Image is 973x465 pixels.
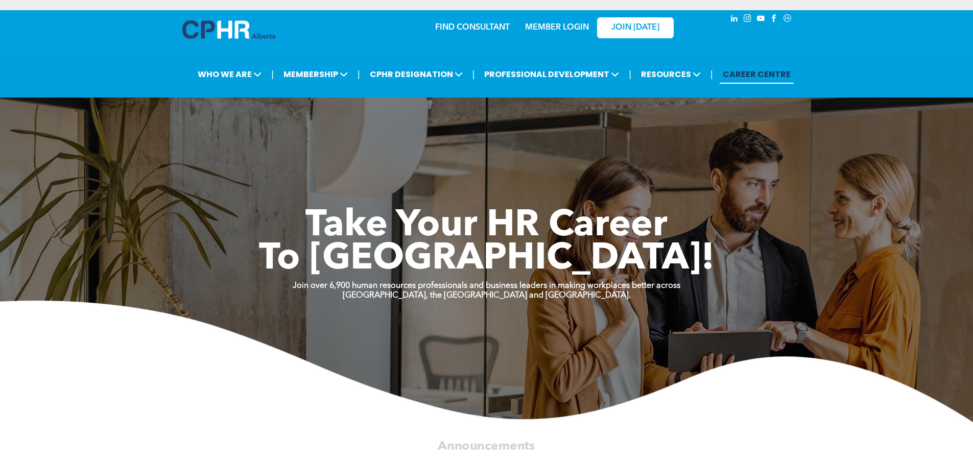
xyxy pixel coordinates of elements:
a: FIND CONSULTANT [435,23,510,32]
a: instagram [742,13,753,27]
span: PROFESSIONAL DEVELOPMENT [481,65,622,84]
a: CAREER CENTRE [720,65,794,84]
span: Take Your HR Career [305,208,668,244]
strong: [GEOGRAPHIC_DATA], the [GEOGRAPHIC_DATA] and [GEOGRAPHIC_DATA]. [343,291,631,300]
li: | [629,64,631,85]
span: To [GEOGRAPHIC_DATA]! [259,241,715,278]
li: | [472,64,475,85]
a: MEMBER LOGIN [525,23,589,32]
a: youtube [755,13,767,27]
img: A blue and white logo for cp alberta [182,20,275,39]
span: WHO WE ARE [195,65,265,84]
li: | [710,64,713,85]
span: MEMBERSHIP [280,65,351,84]
span: Announcements [438,440,535,452]
a: linkedin [729,13,740,27]
a: Social network [782,13,793,27]
li: | [358,64,360,85]
span: RESOURCES [638,65,704,84]
li: | [271,64,274,85]
strong: Join over 6,900 human resources professionals and business leaders in making workplaces better ac... [293,282,680,290]
span: JOIN [DATE] [611,23,659,33]
span: CPHR DESIGNATION [367,65,466,84]
a: JOIN [DATE] [597,17,674,38]
a: facebook [769,13,780,27]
